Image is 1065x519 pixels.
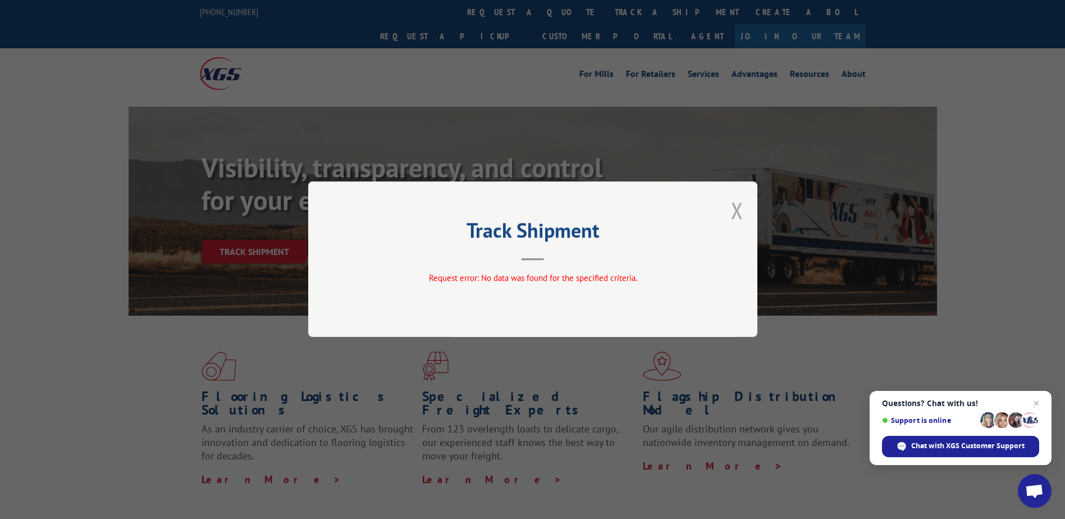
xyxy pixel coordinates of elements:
[1018,474,1052,508] div: Open chat
[882,399,1039,408] span: Questions? Chat with us!
[882,436,1039,457] div: Chat with XGS Customer Support
[882,416,976,425] span: Support is online
[1030,397,1043,410] span: Close chat
[364,222,701,244] h2: Track Shipment
[428,273,637,284] span: Request error: No data was found for the specified criteria.
[731,195,743,225] button: Close modal
[911,441,1025,451] span: Chat with XGS Customer Support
